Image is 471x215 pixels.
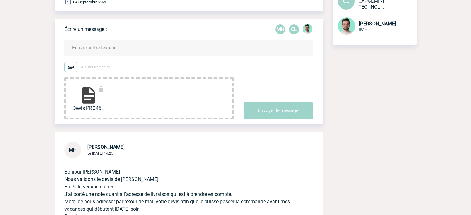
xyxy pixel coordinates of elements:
span: Ajouter un fichier [81,65,110,69]
div: Carine LEHMANN [289,24,299,34]
p: MH [275,24,285,34]
p: Écrire un message : [64,26,107,32]
img: 121547-2.png [303,24,312,34]
span: [PERSON_NAME] [87,144,124,150]
p: CL [289,24,299,34]
span: Devis PRO450547 CAPG... [72,105,105,111]
button: Envoyer le message [244,102,313,119]
img: file-document.svg [79,85,98,105]
span: [PERSON_NAME] [359,21,396,27]
span: MH [69,147,76,153]
img: 121547-2.png [338,17,355,35]
div: Benjamin ROLAND [303,24,312,35]
span: IME [359,27,367,32]
img: delete.svg [97,85,105,93]
span: Le [DATE] 14:25 [87,151,113,156]
div: Marie Claude HESNARD [275,24,285,34]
